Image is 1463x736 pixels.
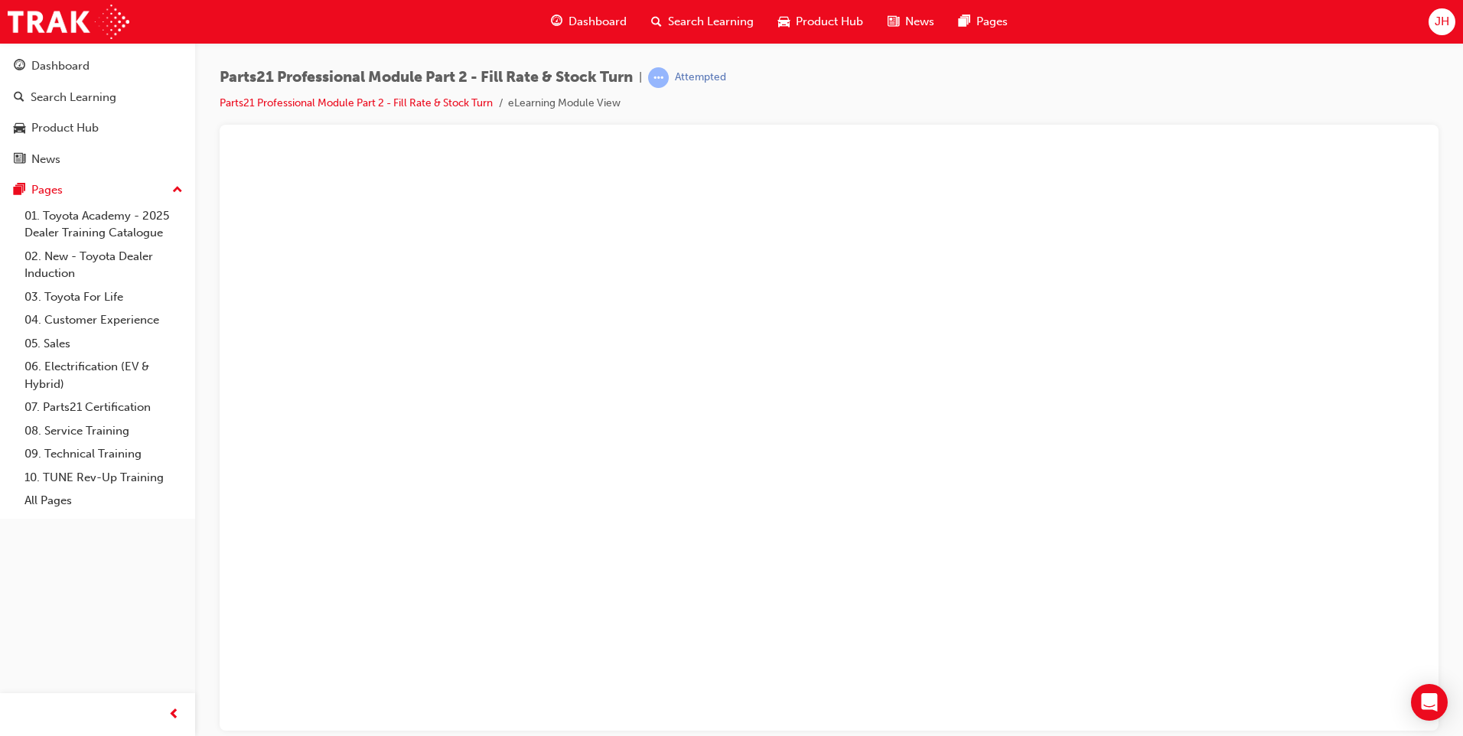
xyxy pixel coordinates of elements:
button: Pages [6,176,189,204]
a: pages-iconPages [947,6,1020,37]
a: 04. Customer Experience [18,308,189,332]
span: search-icon [651,12,662,31]
a: All Pages [18,489,189,513]
div: Search Learning [31,89,116,106]
span: guage-icon [551,12,562,31]
button: JH [1429,8,1455,35]
span: News [905,13,934,31]
span: pages-icon [959,12,970,31]
a: 06. Electrification (EV & Hybrid) [18,355,189,396]
img: Trak [8,5,129,39]
span: news-icon [14,153,25,167]
span: guage-icon [14,60,25,73]
a: 02. New - Toyota Dealer Induction [18,245,189,285]
span: pages-icon [14,184,25,197]
span: Search Learning [668,13,754,31]
a: guage-iconDashboard [539,6,639,37]
a: 01. Toyota Academy - 2025 Dealer Training Catalogue [18,204,189,245]
span: | [639,69,642,86]
span: prev-icon [168,705,180,725]
a: 07. Parts21 Certification [18,396,189,419]
span: news-icon [888,12,899,31]
span: Product Hub [796,13,863,31]
a: Product Hub [6,114,189,142]
a: news-iconNews [875,6,947,37]
a: search-iconSearch Learning [639,6,766,37]
span: JH [1435,13,1449,31]
span: Pages [976,13,1008,31]
a: Search Learning [6,83,189,112]
a: Parts21 Professional Module Part 2 - Fill Rate & Stock Turn [220,96,493,109]
a: 03. Toyota For Life [18,285,189,309]
div: Dashboard [31,57,90,75]
span: learningRecordVerb_ATTEMPT-icon [648,67,669,88]
span: car-icon [14,122,25,135]
a: 10. TUNE Rev-Up Training [18,466,189,490]
span: Parts21 Professional Module Part 2 - Fill Rate & Stock Turn [220,69,633,86]
span: up-icon [172,181,183,200]
a: car-iconProduct Hub [766,6,875,37]
li: eLearning Module View [508,95,621,112]
a: 08. Service Training [18,419,189,443]
a: News [6,145,189,174]
a: 09. Technical Training [18,442,189,466]
div: Product Hub [31,119,99,137]
span: search-icon [14,91,24,105]
a: 05. Sales [18,332,189,356]
div: Open Intercom Messenger [1411,684,1448,721]
div: Attempted [675,70,726,85]
button: DashboardSearch LearningProduct HubNews [6,49,189,176]
div: Pages [31,181,63,199]
a: Dashboard [6,52,189,80]
div: News [31,151,60,168]
span: Dashboard [569,13,627,31]
span: car-icon [778,12,790,31]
